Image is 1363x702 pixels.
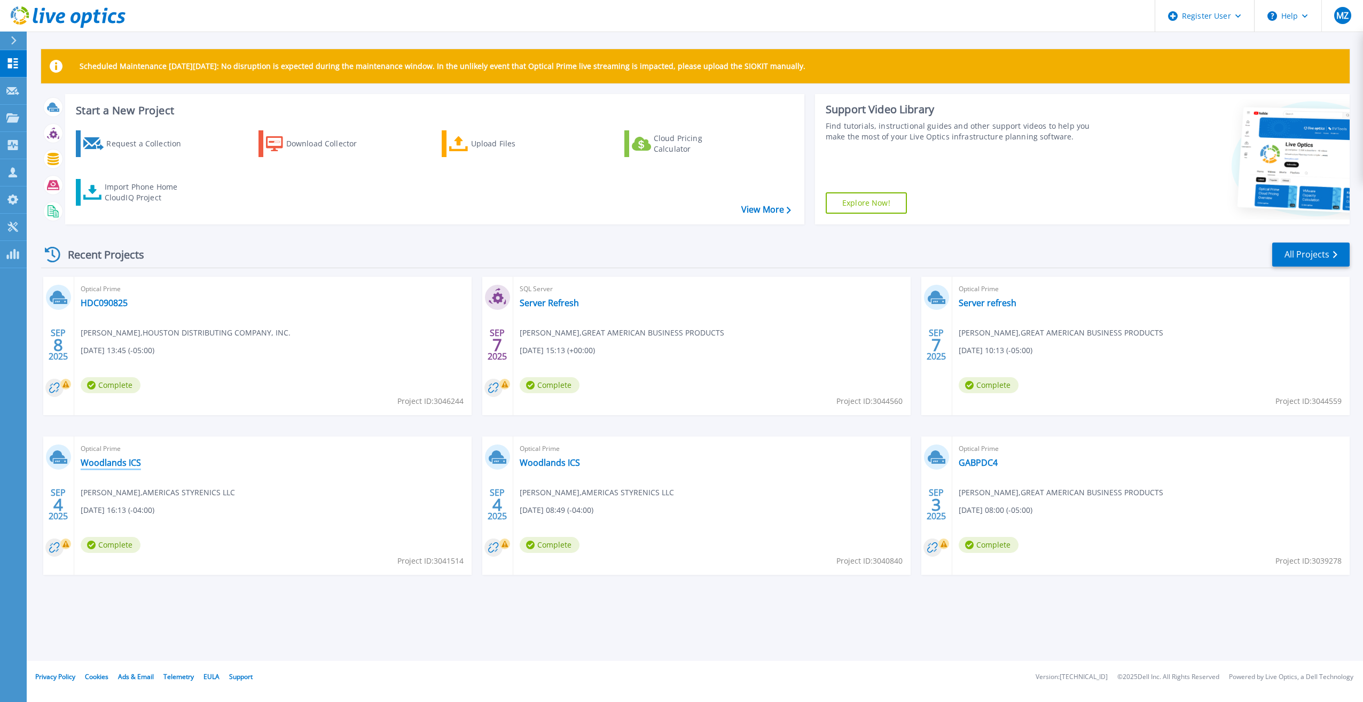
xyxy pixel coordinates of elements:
[81,345,154,356] span: [DATE] 13:45 (-05:00)
[959,457,998,468] a: GABPDC4
[80,62,805,71] p: Scheduled Maintenance [DATE][DATE]: No disruption is expected during the maintenance window. In t...
[1036,674,1108,681] li: Version: [TECHNICAL_ID]
[471,133,557,154] div: Upload Files
[286,133,372,154] div: Download Collector
[1229,674,1353,681] li: Powered by Live Optics, a Dell Technology
[492,340,502,349] span: 7
[959,298,1016,308] a: Server refresh
[1275,555,1342,567] span: Project ID: 3039278
[836,395,903,407] span: Project ID: 3044560
[163,672,194,681] a: Telemetry
[826,121,1102,142] div: Find tutorials, instructional guides and other support videos to help you make the most of your L...
[1272,243,1350,267] a: All Projects
[81,504,154,516] span: [DATE] 16:13 (-04:00)
[959,283,1343,295] span: Optical Prime
[520,487,674,498] span: [PERSON_NAME] , AMERICAS STYRENICS LLC
[959,377,1019,393] span: Complete
[85,672,108,681] a: Cookies
[959,443,1343,455] span: Optical Prime
[959,537,1019,553] span: Complete
[76,130,195,157] a: Request a Collection
[624,130,743,157] a: Cloud Pricing Calculator
[826,192,907,214] a: Explore Now!
[926,325,946,364] div: SEP 2025
[81,298,128,308] a: HDC090825
[520,283,904,295] span: SQL Server
[487,325,507,364] div: SEP 2025
[1117,674,1219,681] li: © 2025 Dell Inc. All Rights Reserved
[81,443,465,455] span: Optical Prime
[48,485,68,524] div: SEP 2025
[654,133,739,154] div: Cloud Pricing Calculator
[81,537,140,553] span: Complete
[1275,395,1342,407] span: Project ID: 3044559
[520,537,579,553] span: Complete
[520,457,580,468] a: Woodlands ICS
[836,555,903,567] span: Project ID: 3040840
[81,457,141,468] a: Woodlands ICS
[229,672,253,681] a: Support
[81,283,465,295] span: Optical Prime
[397,395,464,407] span: Project ID: 3046244
[41,241,159,268] div: Recent Projects
[53,500,63,509] span: 4
[520,504,593,516] span: [DATE] 08:49 (-04:00)
[105,182,188,203] div: Import Phone Home CloudIQ Project
[35,672,75,681] a: Privacy Policy
[487,485,507,524] div: SEP 2025
[520,443,904,455] span: Optical Prime
[118,672,154,681] a: Ads & Email
[741,205,791,215] a: View More
[959,504,1032,516] span: [DATE] 08:00 (-05:00)
[931,500,941,509] span: 3
[81,327,291,339] span: [PERSON_NAME] , HOUSTON DISTRIBUTING COMPANY, INC.
[520,345,595,356] span: [DATE] 15:13 (+00:00)
[258,130,378,157] a: Download Collector
[48,325,68,364] div: SEP 2025
[397,555,464,567] span: Project ID: 3041514
[203,672,220,681] a: EULA
[959,345,1032,356] span: [DATE] 10:13 (-05:00)
[81,377,140,393] span: Complete
[826,103,1102,116] div: Support Video Library
[53,340,63,349] span: 8
[520,327,724,339] span: [PERSON_NAME] , GREAT AMERICAN BUSINESS PRODUCTS
[926,485,946,524] div: SEP 2025
[492,500,502,509] span: 4
[76,105,790,116] h3: Start a New Project
[959,327,1163,339] span: [PERSON_NAME] , GREAT AMERICAN BUSINESS PRODUCTS
[520,298,579,308] a: Server Refresh
[106,133,192,154] div: Request a Collection
[520,377,579,393] span: Complete
[1336,11,1349,20] span: MZ
[931,340,941,349] span: 7
[442,130,561,157] a: Upload Files
[959,487,1163,498] span: [PERSON_NAME] , GREAT AMERICAN BUSINESS PRODUCTS
[81,487,235,498] span: [PERSON_NAME] , AMERICAS STYRENICS LLC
